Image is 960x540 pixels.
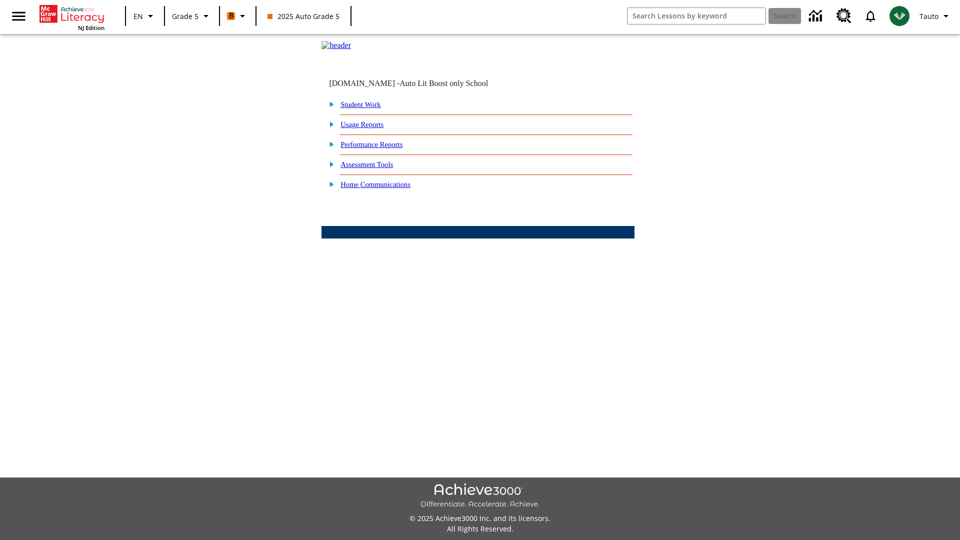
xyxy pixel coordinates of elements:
img: plus.gif [324,179,334,188]
span: B [229,9,233,22]
span: Tauto [919,11,938,21]
img: header [321,41,351,50]
button: Language: EN, Select a language [129,7,161,25]
img: avatar image [889,6,909,26]
button: Open side menu [4,1,33,31]
span: 2025 Auto Grade 5 [267,11,339,21]
nobr: Auto Lit Boost only School [399,79,488,87]
button: Grade: Grade 5, Select a grade [168,7,216,25]
button: Boost Class color is orange. Change class color [223,7,252,25]
a: Student Work [340,100,380,108]
div: Home [39,3,104,31]
a: Notifications [857,3,883,29]
span: EN [133,11,143,21]
a: Assessment Tools [340,160,393,168]
a: Usage Reports [340,120,383,128]
td: [DOMAIN_NAME] - [329,79,513,88]
img: plus.gif [324,159,334,168]
input: search field [627,8,765,24]
img: plus.gif [324,139,334,148]
a: Data Center [803,2,830,30]
a: Home Communications [340,180,410,188]
button: Select a new avatar [883,3,915,29]
button: Profile/Settings [915,7,956,25]
span: Grade 5 [172,11,198,21]
img: plus.gif [324,119,334,128]
a: Resource Center, Will open in new tab [830,2,857,29]
a: Performance Reports [340,140,402,148]
img: plus.gif [324,99,334,108]
span: NJ Edition [78,24,104,31]
img: Achieve3000 Differentiate Accelerate Achieve [420,483,539,509]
